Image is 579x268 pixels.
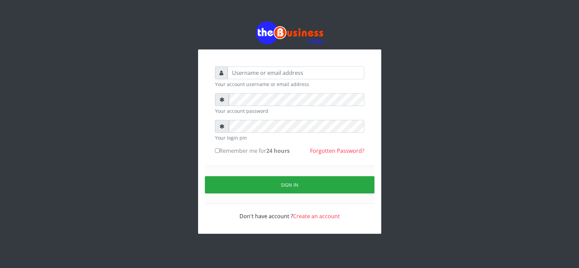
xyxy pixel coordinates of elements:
[215,148,219,153] input: Remember me for24 hours
[215,134,364,141] small: Your login pin
[215,107,364,115] small: Your account password
[228,66,364,79] input: Username or email address
[215,81,364,88] small: Your account username or email address
[293,212,340,220] a: Create an account
[266,147,290,154] b: 24 hours
[215,204,364,220] div: Don't have account ?
[205,176,374,193] button: Sign in
[215,147,290,155] label: Remember me for
[310,147,364,154] a: Forgotten Password?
